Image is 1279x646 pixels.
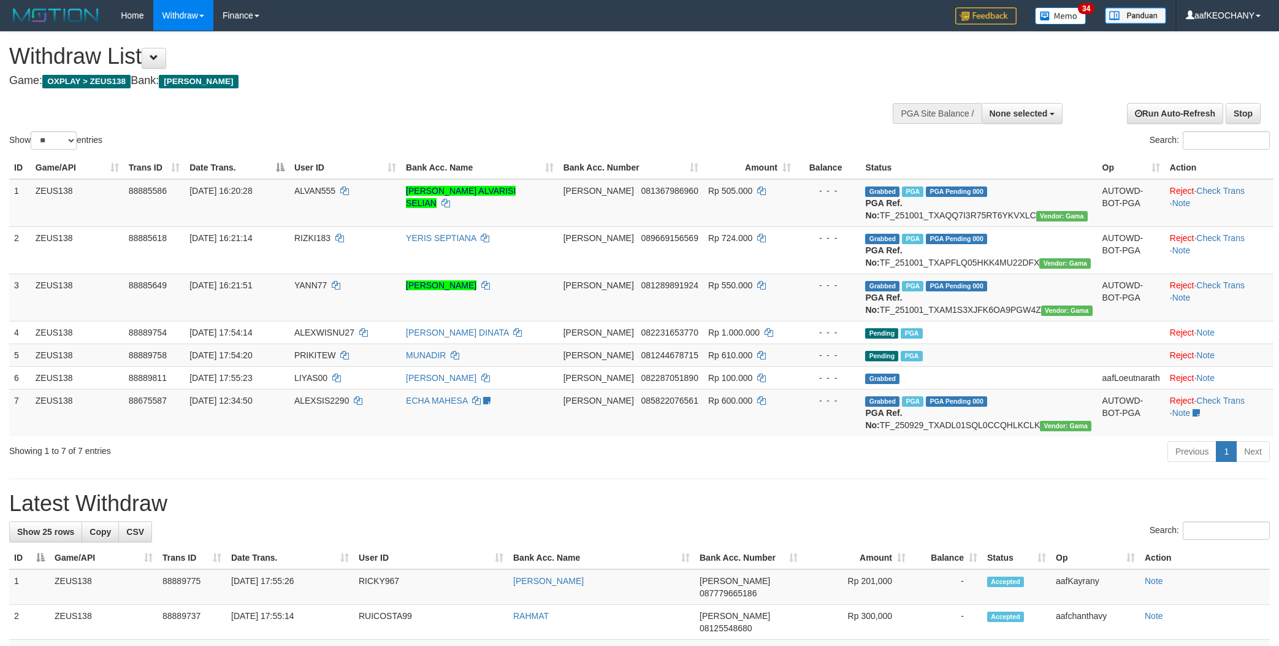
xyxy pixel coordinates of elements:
td: - [911,569,982,605]
td: 2 [9,605,50,640]
td: 4 [9,321,31,344]
span: Copy 085822076561 to clipboard [641,396,698,406]
td: 5 [9,344,31,366]
td: TF_251001_TXAM1S3XJFK6OA9PGW4Z [860,274,1097,321]
span: PGA Pending [926,281,987,291]
th: Balance: activate to sort column ascending [911,547,982,569]
span: Copy 081289891924 to clipboard [641,280,698,290]
span: 88889754 [129,328,167,337]
td: · [1165,344,1273,366]
span: Rp 505.000 [708,186,752,196]
td: ZEUS138 [50,569,158,605]
span: 88885586 [129,186,167,196]
b: PGA Ref. No: [865,198,902,220]
span: Accepted [987,612,1024,622]
th: Balance [796,156,860,179]
a: 1 [1216,441,1237,462]
span: OXPLAY > ZEUS138 [42,75,131,88]
span: Rp 724.000 [708,233,752,243]
td: · · [1165,389,1273,436]
button: None selected [982,103,1063,124]
td: · · [1165,179,1273,227]
div: Showing 1 to 7 of 7 entries [9,440,524,457]
span: Vendor URL: https://trx31.1velocity.biz [1041,306,1093,316]
th: Game/API: activate to sort column ascending [50,547,158,569]
h1: Withdraw List [9,44,841,69]
span: [PERSON_NAME] [563,280,634,290]
th: ID: activate to sort column descending [9,547,50,569]
span: 88889758 [129,350,167,360]
th: Amount: activate to sort column ascending [703,156,796,179]
span: PGA Pending [926,186,987,197]
span: [DATE] 17:54:14 [189,328,252,337]
a: ECHA MAHESA [406,396,467,406]
a: Show 25 rows [9,521,82,542]
label: Search: [1150,521,1270,540]
a: CSV [118,521,152,542]
span: 88675587 [129,396,167,406]
a: Reject [1170,328,1194,337]
td: TF_250929_TXADL01SQL0CCQHLKCLK [860,389,1097,436]
td: [DATE] 17:55:26 [226,569,354,605]
td: 1 [9,569,50,605]
span: PRIKITEW [294,350,336,360]
td: RUICOSTA99 [354,605,508,640]
td: Rp 300,000 [803,605,911,640]
a: [PERSON_NAME] DINATA [406,328,509,337]
td: - [911,605,982,640]
td: aafLoeutnarath [1098,366,1165,389]
th: Action [1140,547,1270,569]
span: YANN77 [294,280,327,290]
span: Marked by aafanarl [901,351,922,361]
span: Copy 089669156569 to clipboard [641,233,698,243]
a: Reject [1170,280,1194,290]
th: Status [860,156,1097,179]
span: 34 [1078,3,1094,14]
th: Bank Acc. Number: activate to sort column ascending [695,547,803,569]
th: Trans ID: activate to sort column ascending [124,156,185,179]
a: [PERSON_NAME] [406,280,476,290]
span: Copy 082231653770 to clipboard [641,328,698,337]
h4: Game: Bank: [9,75,841,87]
span: CSV [126,527,144,537]
span: Grabbed [865,186,899,197]
a: Previous [1167,441,1216,462]
span: Marked by aafanarl [901,328,922,339]
span: RIZKI183 [294,233,330,243]
span: ALEXSIS2290 [294,396,349,406]
th: Amount: activate to sort column ascending [803,547,911,569]
td: ZEUS138 [31,274,124,321]
td: ZEUS138 [31,321,124,344]
a: Reject [1170,350,1194,360]
div: - - - [801,372,855,384]
td: Rp 201,000 [803,569,911,605]
input: Search: [1183,521,1270,540]
a: Reject [1170,186,1194,196]
span: [PERSON_NAME] [563,186,634,196]
span: Show 25 rows [17,527,74,537]
label: Search: [1150,131,1270,150]
td: TF_251001_TXAQQ7I3R75RT6YKVXLC [860,179,1097,227]
td: · [1165,366,1273,389]
span: Rp 610.000 [708,350,752,360]
span: Copy 082287051890 to clipboard [641,373,698,383]
div: - - - [801,326,855,339]
span: [DATE] 16:21:51 [189,280,252,290]
b: PGA Ref. No: [865,245,902,267]
span: Rp 600.000 [708,396,752,406]
span: Vendor URL: https://trx31.1velocity.biz [1040,421,1091,431]
span: Marked by aafanarl [902,281,923,291]
span: Marked by aafanarl [902,186,923,197]
span: 88885618 [129,233,167,243]
div: - - - [801,279,855,291]
td: ZEUS138 [31,226,124,274]
td: aafchanthavy [1051,605,1140,640]
span: [PERSON_NAME] [563,350,634,360]
th: User ID: activate to sort column ascending [289,156,401,179]
a: Note [1145,576,1163,586]
span: Vendor URL: https://trx31.1velocity.biz [1039,258,1091,269]
a: YERIS SEPTIANA [406,233,476,243]
span: [PERSON_NAME] [563,373,634,383]
a: Note [1172,245,1191,255]
a: Note [1172,293,1191,302]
